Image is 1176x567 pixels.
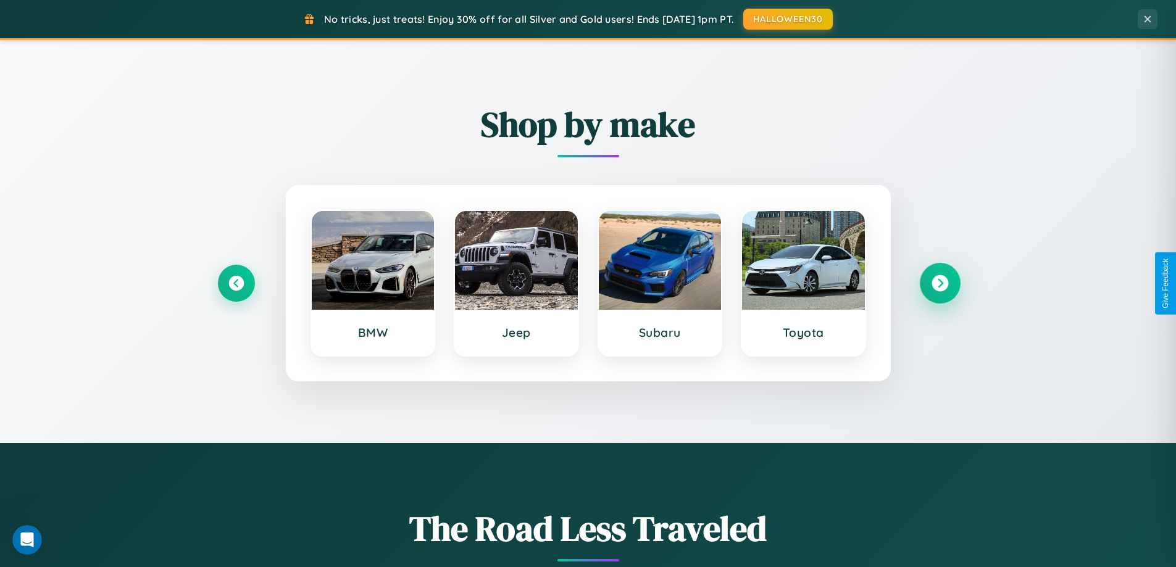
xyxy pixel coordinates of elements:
[611,325,709,340] h3: Subaru
[218,505,959,552] h1: The Road Less Traveled
[12,525,42,555] iframe: Intercom live chat
[218,101,959,148] h2: Shop by make
[324,325,422,340] h3: BMW
[754,325,853,340] h3: Toyota
[467,325,565,340] h3: Jeep
[324,13,734,25] span: No tricks, just treats! Enjoy 30% off for all Silver and Gold users! Ends [DATE] 1pm PT.
[743,9,833,30] button: HALLOWEEN30
[1161,259,1170,308] div: Give Feedback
